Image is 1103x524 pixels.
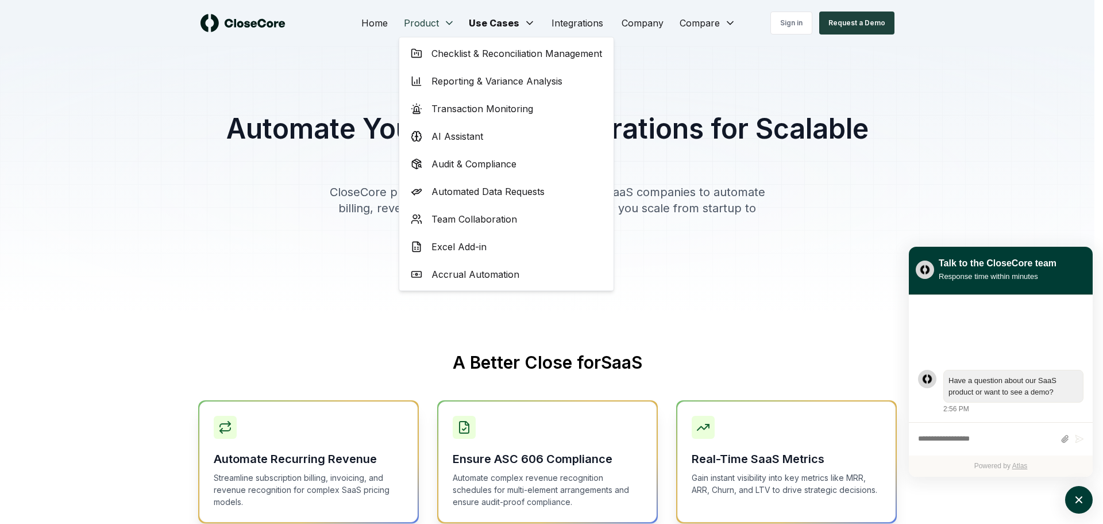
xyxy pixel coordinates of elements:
div: Monday, September 22, 2:56 PM [943,370,1083,414]
img: yblje5SQxOoZuw2TcITt_icon.png [916,261,934,279]
span: AI Assistant [431,129,483,143]
div: atlas-message-text [948,375,1078,397]
div: Talk to the CloseCore team [939,257,1056,270]
a: Transaction Monitoring [402,95,611,123]
a: Atlas [1012,462,1028,470]
a: Excel Add-in [402,233,611,261]
div: 2:56 PM [943,404,969,414]
a: Automated Data Requests [402,178,611,205]
span: Reporting & Variance Analysis [431,74,562,88]
div: atlas-composer [918,429,1083,450]
span: Accrual Automation [431,267,519,281]
span: Transaction Monitoring [431,102,533,116]
a: Accrual Automation [402,261,611,288]
div: atlas-message-author-avatar [918,370,936,388]
div: atlas-message-bubble [943,370,1083,403]
span: Automated Data Requests [431,185,545,198]
div: atlas-ticket [909,295,1093,477]
span: Team Collaboration [431,212,517,226]
span: Checklist & Reconciliation Management [431,47,602,60]
a: AI Assistant [402,123,611,150]
a: Team Collaboration [402,205,611,233]
div: atlas-message [918,370,1083,414]
a: Reporting & Variance Analysis [402,67,611,95]
span: Audit & Compliance [431,157,516,171]
a: Checklist & Reconciliation Management [402,40,611,67]
button: Attach files by clicking or dropping files here [1060,434,1069,444]
div: atlas-window [909,247,1093,477]
div: Response time within minutes [939,270,1056,282]
a: Audit & Compliance [402,150,611,178]
div: Powered by [909,456,1093,477]
span: Excel Add-in [431,240,487,254]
